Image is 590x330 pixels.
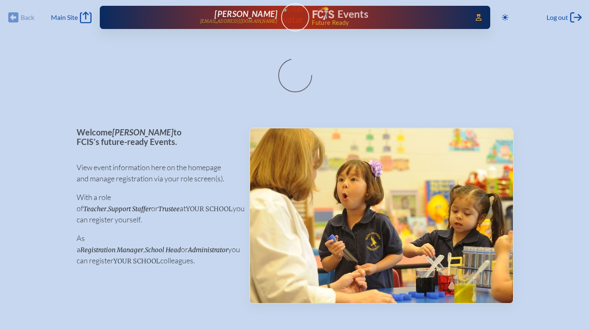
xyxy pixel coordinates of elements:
span: School Head [145,246,181,254]
span: Future Ready [312,20,464,26]
span: your school [113,257,160,265]
div: FCIS Events — Future ready [313,7,464,26]
p: Welcome to FCIS’s future-ready Events. [77,128,236,146]
p: With a role of , or at you can register yourself. [77,192,236,225]
p: As a , or you can register colleagues. [77,233,236,266]
img: Events [250,128,513,303]
a: [PERSON_NAME][EMAIL_ADDRESS][DOMAIN_NAME] [126,9,278,26]
img: User Avatar [277,3,313,25]
span: [PERSON_NAME] [214,9,277,19]
span: Registration Manager [80,246,143,254]
span: [PERSON_NAME] [112,127,173,137]
p: [EMAIL_ADDRESS][DOMAIN_NAME] [200,19,278,24]
span: Support Staffer [108,205,151,213]
span: Main Site [51,13,78,22]
span: Trustee [158,205,180,213]
span: Administrator [188,246,228,254]
span: Teacher [83,205,106,213]
span: your school [186,205,233,213]
span: Log out [547,13,568,22]
a: Main Site [51,12,92,23]
p: View event information here on the homepage and manage registration via your role screen(s). [77,162,236,184]
a: User Avatar [281,3,309,31]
